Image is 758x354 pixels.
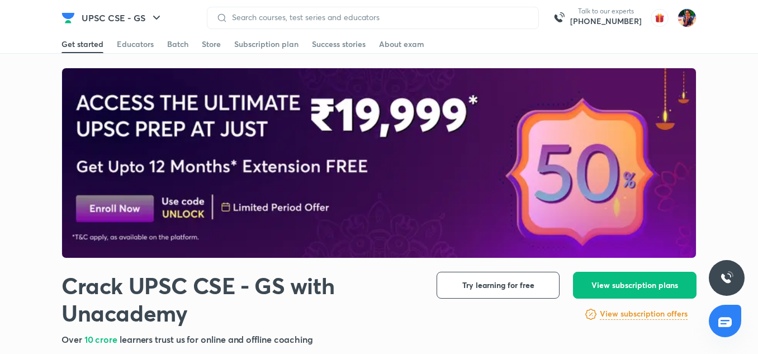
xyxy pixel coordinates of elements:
[202,39,221,50] div: Store
[61,272,419,327] h1: Crack UPSC CSE - GS with Unacademy
[548,7,570,29] img: call-us
[678,8,697,27] img: Solanki Ghorai
[462,280,534,291] span: Try learning for free
[312,39,366,50] div: Success stories
[202,35,221,53] a: Store
[570,7,642,16] p: Talk to our experts
[573,272,697,299] button: View subscription plans
[61,39,103,50] div: Get started
[75,7,170,29] button: UPSC CSE - GS
[234,39,299,50] div: Subscription plan
[591,280,678,291] span: View subscription plans
[600,308,688,320] h6: View subscription offers
[379,39,424,50] div: About exam
[61,11,75,25] img: Company Logo
[120,333,313,345] span: learners trust us for online and offline coaching
[437,272,560,299] button: Try learning for free
[117,39,154,50] div: Educators
[600,308,688,321] a: View subscription offers
[379,35,424,53] a: About exam
[651,9,669,27] img: avatar
[167,35,188,53] a: Batch
[720,271,733,285] img: ttu
[570,16,642,27] a: [PHONE_NUMBER]
[234,35,299,53] a: Subscription plan
[61,35,103,53] a: Get started
[117,35,154,53] a: Educators
[84,333,120,345] span: 10 crore
[228,13,529,22] input: Search courses, test series and educators
[167,39,188,50] div: Batch
[312,35,366,53] a: Success stories
[61,333,84,345] span: Over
